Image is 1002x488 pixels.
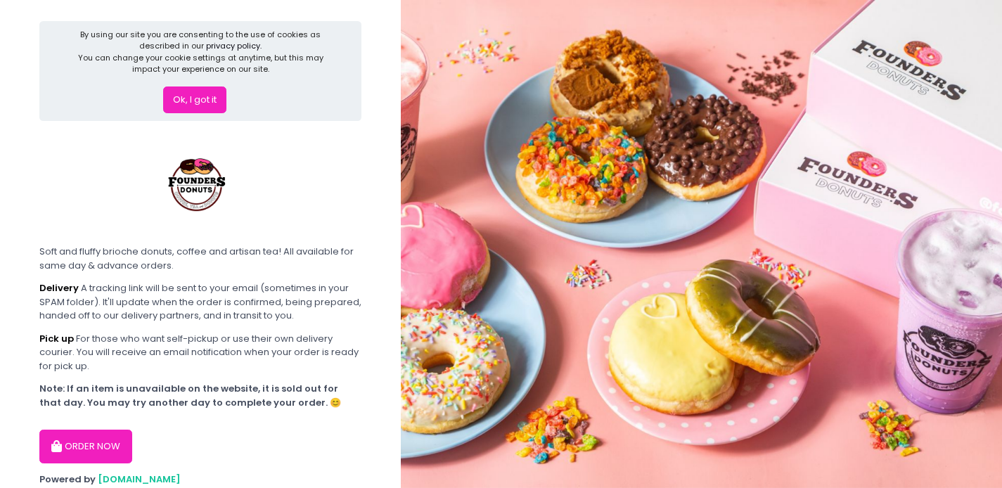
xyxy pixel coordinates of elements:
div: Powered by [39,473,361,487]
b: Pick up [39,332,74,345]
b: Delivery [39,281,79,295]
div: Note: If an item is unavailable on the website, it is sold out for that day. You may try another ... [39,382,361,409]
div: For those who want self-pickup or use their own delivery courier. You will receive an email notif... [39,332,361,373]
div: By using our site you are consenting to the use of cookies as described in our You can change you... [63,29,338,75]
button: Ok, I got it [163,86,226,113]
div: Soft and fluffy brioche donuts, coffee and artisan tea! All available for same day & advance orders. [39,245,361,272]
a: [DOMAIN_NAME] [98,473,181,486]
button: ORDER NOW [39,430,132,463]
img: Founders Donuts [146,130,251,236]
div: A tracking link will be sent to your email (sometimes in your SPAM folder). It'll update when the... [39,281,361,323]
a: privacy policy. [206,40,262,51]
